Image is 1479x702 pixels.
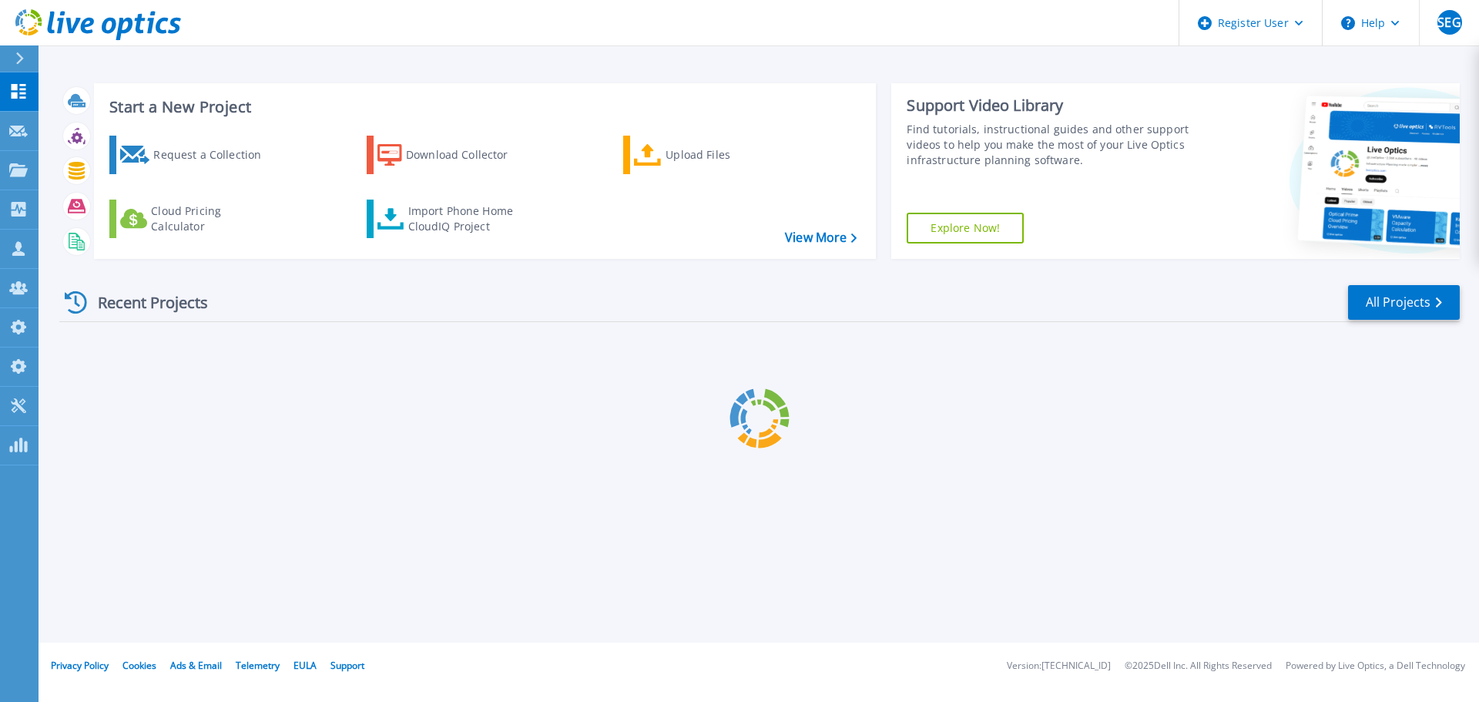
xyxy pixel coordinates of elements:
a: Cookies [122,659,156,672]
div: Recent Projects [59,284,229,321]
div: Find tutorials, instructional guides and other support videos to help you make the most of your L... [907,122,1196,168]
div: Support Video Library [907,96,1196,116]
a: View More [785,230,857,245]
h3: Start a New Project [109,99,857,116]
a: Upload Files [623,136,795,174]
a: Download Collector [367,136,538,174]
a: Ads & Email [170,659,222,672]
span: SEG [1437,16,1461,29]
li: Version: [TECHNICAL_ID] [1007,661,1111,671]
a: Support [330,659,364,672]
div: Cloud Pricing Calculator [151,203,274,234]
a: Explore Now! [907,213,1024,244]
div: Import Phone Home CloudIQ Project [408,203,528,234]
a: EULA [293,659,317,672]
a: Privacy Policy [51,659,109,672]
a: Cloud Pricing Calculator [109,200,281,238]
div: Request a Collection [153,139,277,170]
a: All Projects [1348,285,1460,320]
div: Download Collector [406,139,529,170]
li: Powered by Live Optics, a Dell Technology [1286,661,1465,671]
a: Request a Collection [109,136,281,174]
a: Telemetry [236,659,280,672]
div: Upload Files [666,139,789,170]
li: © 2025 Dell Inc. All Rights Reserved [1125,661,1272,671]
